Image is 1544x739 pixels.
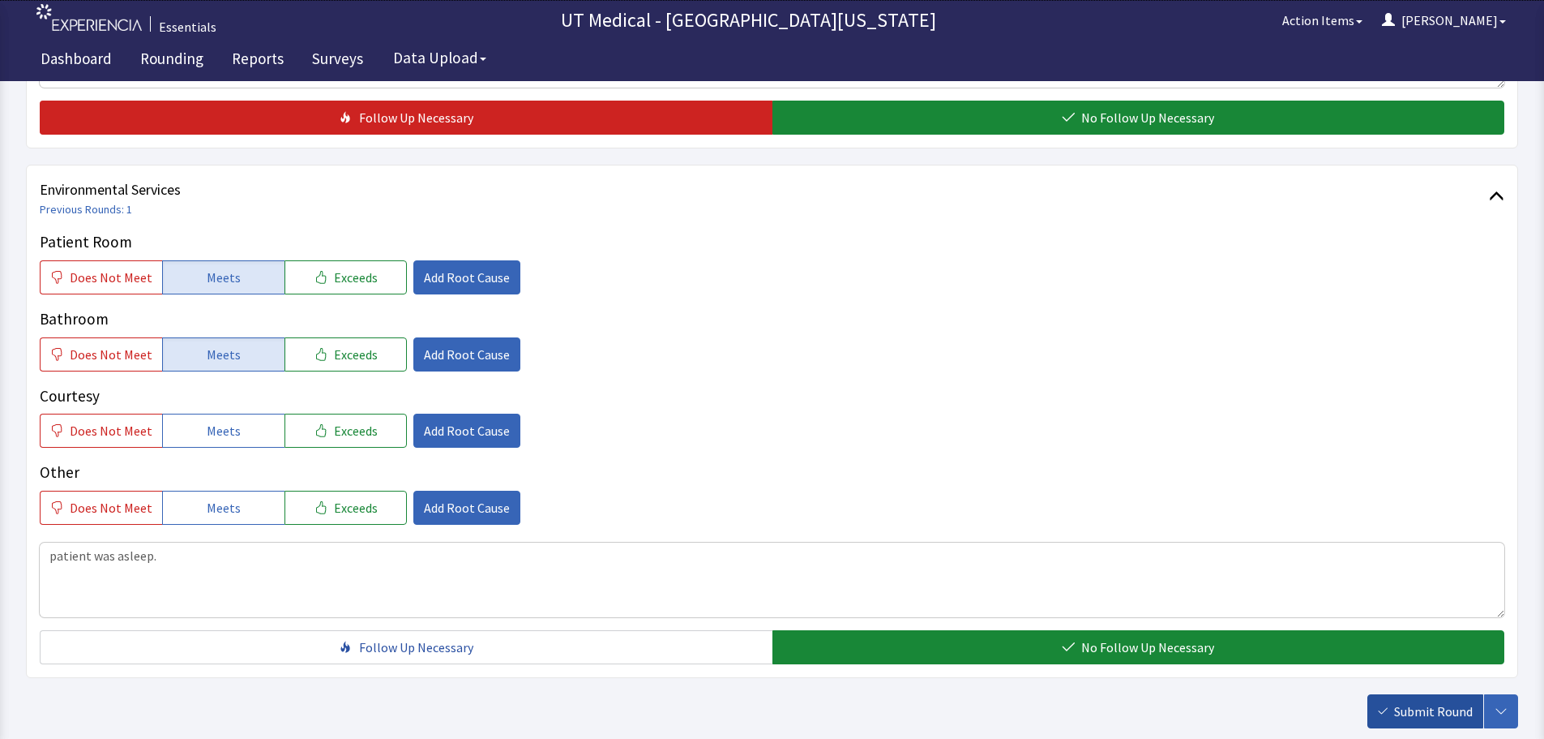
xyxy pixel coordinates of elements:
button: Submit Round [1367,694,1483,728]
a: Surveys [300,41,375,81]
button: Add Root Cause [413,260,520,294]
button: Add Root Cause [413,414,520,448]
span: Does Not Meet [70,345,152,364]
span: Submit Round [1394,702,1473,721]
span: Add Root Cause [424,268,510,287]
button: Does Not Meet [40,414,162,448]
button: No Follow Up Necessary [772,101,1505,135]
a: Rounding [128,41,216,81]
button: Follow Up Necessary [40,630,772,664]
p: Patient Room [40,230,1504,254]
p: Courtesy [40,385,1504,408]
button: No Follow Up Necessary [772,630,1505,664]
button: Meets [162,414,284,448]
button: Does Not Meet [40,337,162,372]
button: [PERSON_NAME] [1372,4,1516,37]
span: Meets [207,498,241,518]
button: Meets [162,491,284,525]
span: No Follow Up Necessary [1081,108,1214,127]
button: Action Items [1272,4,1372,37]
span: Does Not Meet [70,268,152,287]
p: Other [40,461,1504,484]
span: Environmental Services [40,178,1489,201]
button: Meets [162,337,284,372]
span: Follow Up Necessary [359,638,473,657]
span: Exceeds [334,498,378,518]
span: Exceeds [334,268,378,287]
button: Follow Up Necessary [40,101,772,135]
button: Does Not Meet [40,260,162,294]
span: No Follow Up Necessary [1081,638,1214,657]
span: Meets [207,345,241,364]
div: Essentials [159,17,216,37]
button: Exceeds [284,491,407,525]
img: experiencia_logo.png [36,4,142,31]
a: Dashboard [28,41,124,81]
span: Follow Up Necessary [359,108,473,127]
button: Exceeds [284,337,407,372]
span: Meets [207,268,241,287]
span: Add Root Cause [424,345,510,364]
span: Add Root Cause [424,421,510,440]
button: Meets [162,260,284,294]
span: Does Not Meet [70,421,152,440]
button: Add Root Cause [413,491,520,525]
a: Previous Rounds: 1 [40,202,132,217]
button: Data Upload [383,43,496,73]
span: Meets [207,421,241,440]
a: Reports [220,41,296,81]
span: Add Root Cause [424,498,510,518]
span: Exceeds [334,421,378,440]
button: Does Not Meet [40,491,162,525]
span: Does Not Meet [70,498,152,518]
span: Exceeds [334,345,378,364]
button: Add Root Cause [413,337,520,372]
button: Exceeds [284,260,407,294]
p: UT Medical - [GEOGRAPHIC_DATA][US_STATE] [225,7,1272,33]
p: Bathroom [40,307,1504,331]
button: Exceeds [284,414,407,448]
